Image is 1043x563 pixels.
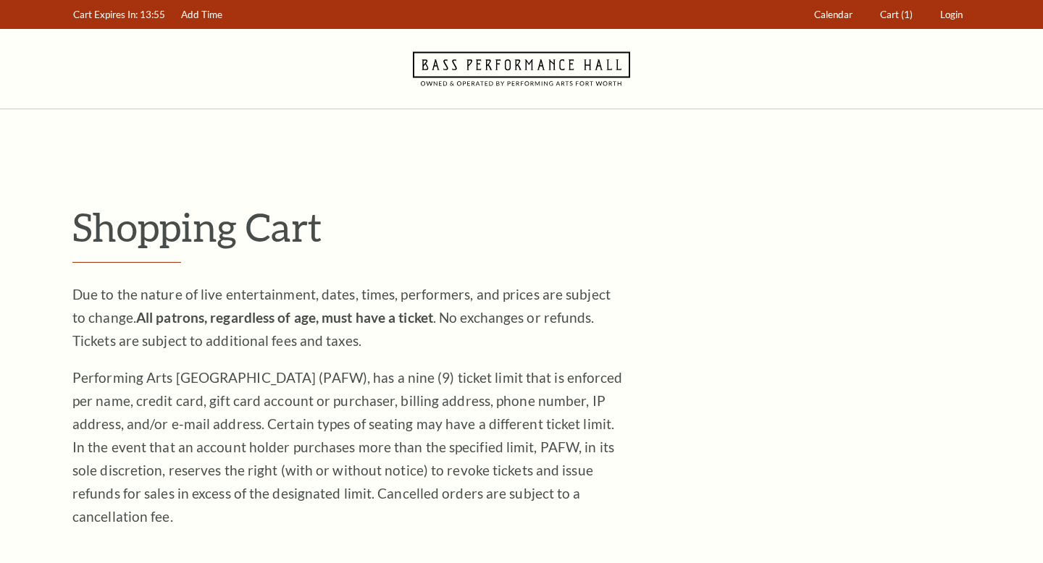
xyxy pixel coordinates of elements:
p: Performing Arts [GEOGRAPHIC_DATA] (PAFW), has a nine (9) ticket limit that is enforced per name, ... [72,366,623,528]
a: Add Time [175,1,230,29]
a: Cart (1) [874,1,920,29]
strong: All patrons, regardless of age, must have a ticket [136,309,433,326]
span: 13:55 [140,9,165,20]
a: Login [934,1,970,29]
span: Login [940,9,963,20]
span: (1) [901,9,913,20]
span: Cart [880,9,899,20]
span: Cart Expires In: [73,9,138,20]
span: Due to the nature of live entertainment, dates, times, performers, and prices are subject to chan... [72,286,611,349]
p: Shopping Cart [72,203,971,250]
a: Calendar [808,1,860,29]
span: Calendar [814,9,853,20]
